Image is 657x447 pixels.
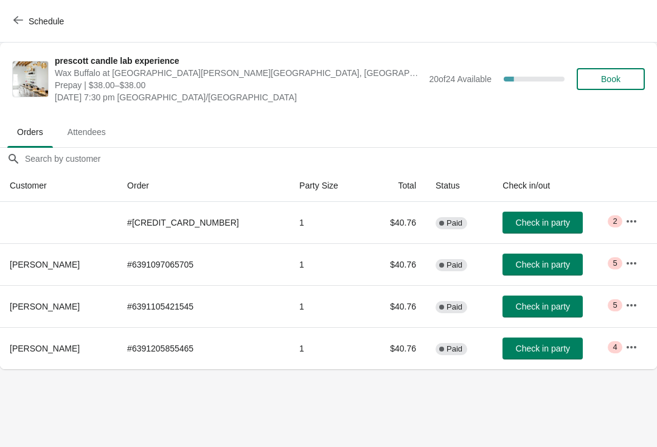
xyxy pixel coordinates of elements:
[447,344,462,354] span: Paid
[502,338,583,359] button: Check in party
[55,67,423,79] span: Wax Buffalo at [GEOGRAPHIC_DATA][PERSON_NAME][GEOGRAPHIC_DATA], [GEOGRAPHIC_DATA], [GEOGRAPHIC_DA...
[58,121,116,143] span: Attendees
[290,285,366,327] td: 1
[613,342,617,352] span: 4
[502,296,583,317] button: Check in party
[117,243,290,285] td: # 6391097065705
[613,258,617,268] span: 5
[24,148,657,170] input: Search by customer
[290,202,366,243] td: 1
[55,91,423,103] span: [DATE] 7:30 pm [GEOGRAPHIC_DATA]/[GEOGRAPHIC_DATA]
[366,285,426,327] td: $40.76
[502,254,583,275] button: Check in party
[10,260,80,269] span: [PERSON_NAME]
[366,243,426,285] td: $40.76
[613,300,617,310] span: 5
[290,243,366,285] td: 1
[117,170,290,202] th: Order
[29,16,64,26] span: Schedule
[577,68,645,90] button: Book
[10,302,80,311] span: [PERSON_NAME]
[429,74,492,84] span: 20 of 24 Available
[447,302,462,312] span: Paid
[516,344,570,353] span: Check in party
[6,10,74,32] button: Schedule
[366,327,426,369] td: $40.76
[613,217,617,226] span: 2
[516,260,570,269] span: Check in party
[290,170,366,202] th: Party Size
[117,327,290,369] td: # 6391205855465
[426,170,493,202] th: Status
[493,170,615,202] th: Check in/out
[366,170,426,202] th: Total
[7,121,53,143] span: Orders
[290,327,366,369] td: 1
[55,79,423,91] span: Prepay | $38.00–$38.00
[502,212,583,234] button: Check in party
[516,218,570,227] span: Check in party
[13,61,48,97] img: prescott candle lab experience
[10,344,80,353] span: [PERSON_NAME]
[55,55,423,67] span: prescott candle lab experience
[117,285,290,327] td: # 6391105421545
[447,218,462,228] span: Paid
[516,302,570,311] span: Check in party
[601,74,620,84] span: Book
[117,202,290,243] td: # [CREDIT_CARD_NUMBER]
[366,202,426,243] td: $40.76
[447,260,462,270] span: Paid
